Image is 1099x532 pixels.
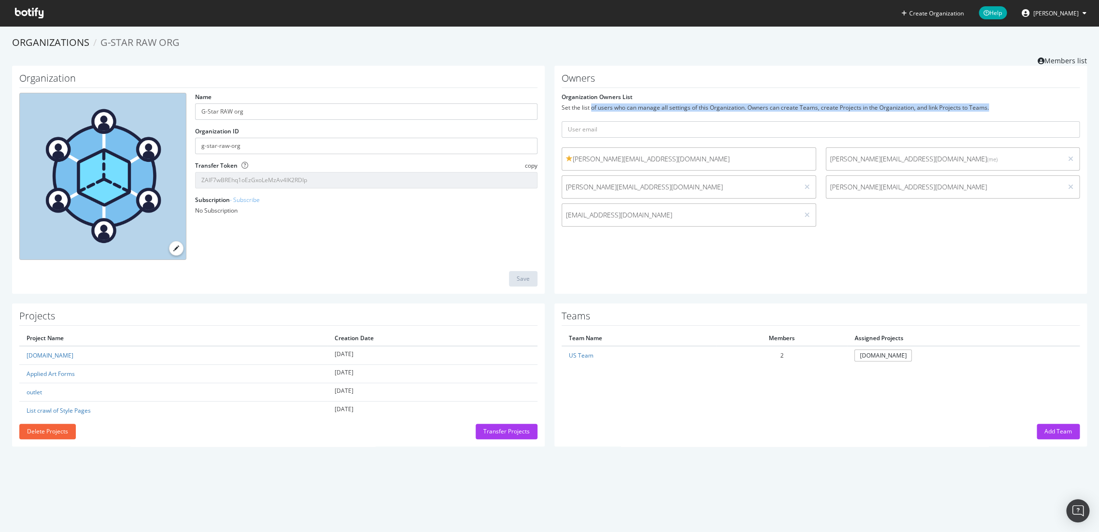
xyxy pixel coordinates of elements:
[327,383,537,402] td: [DATE]
[19,331,327,346] th: Project Name
[483,427,530,435] div: Transfer Projects
[230,196,260,204] a: - Subscribe
[830,154,1059,164] span: [PERSON_NAME][EMAIL_ADDRESS][DOMAIN_NAME]
[566,154,812,164] span: [PERSON_NAME][EMAIL_ADDRESS][DOMAIN_NAME]
[195,103,537,120] input: name
[517,274,530,283] div: Save
[195,161,238,170] label: Transfer Token
[12,36,89,49] a: Organizations
[854,349,912,361] a: [DOMAIN_NAME]
[847,331,1080,346] th: Assigned Projects
[27,406,91,415] a: List crawl of Style Pages
[1037,424,1080,439] button: Add Team
[1037,427,1080,435] a: Add Team
[327,331,537,346] th: Creation Date
[830,182,1059,192] span: [PERSON_NAME][EMAIL_ADDRESS][DOMAIN_NAME]
[12,36,1087,50] ol: breadcrumbs
[509,271,537,287] button: Save
[327,402,537,420] td: [DATE]
[716,331,847,346] th: Members
[195,206,537,215] div: No Subscription
[562,93,633,101] label: Organization Owners List
[476,427,537,435] a: Transfer Projects
[27,388,42,396] a: outlet
[195,93,211,101] label: Name
[19,424,76,439] button: Delete Projects
[566,210,795,220] span: [EMAIL_ADDRESS][DOMAIN_NAME]
[27,370,75,378] a: Applied Art Forms
[195,127,239,135] label: Organization ID
[327,365,537,383] td: [DATE]
[27,351,73,359] a: [DOMAIN_NAME]
[979,6,1007,19] span: Help
[19,73,537,88] h1: Organization
[19,311,537,326] h1: Projects
[569,351,593,359] a: US Team
[562,331,716,346] th: Team Name
[1038,54,1087,66] a: Members list
[195,138,537,154] input: Organization ID
[525,161,537,170] span: copy
[562,103,1080,112] div: Set the list of users who can manage all settings of this Organization. Owners can create Teams, ...
[1044,427,1072,435] div: Add Team
[562,311,1080,326] h1: Teams
[19,427,76,435] a: Delete Projects
[562,73,1080,88] h1: Owners
[716,346,847,364] td: 2
[1033,9,1079,17] span: Nadine Kraegeloh
[27,427,68,435] div: Delete Projects
[476,424,537,439] button: Transfer Projects
[901,9,964,18] button: Create Organization
[1014,5,1094,21] button: [PERSON_NAME]
[327,346,537,365] td: [DATE]
[562,121,1080,138] input: User email
[566,182,795,192] span: [PERSON_NAME][EMAIL_ADDRESS][DOMAIN_NAME]
[1066,499,1089,522] div: Open Intercom Messenger
[100,36,180,49] span: G-Star RAW org
[195,196,260,204] label: Subscription
[987,156,998,163] small: (me)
